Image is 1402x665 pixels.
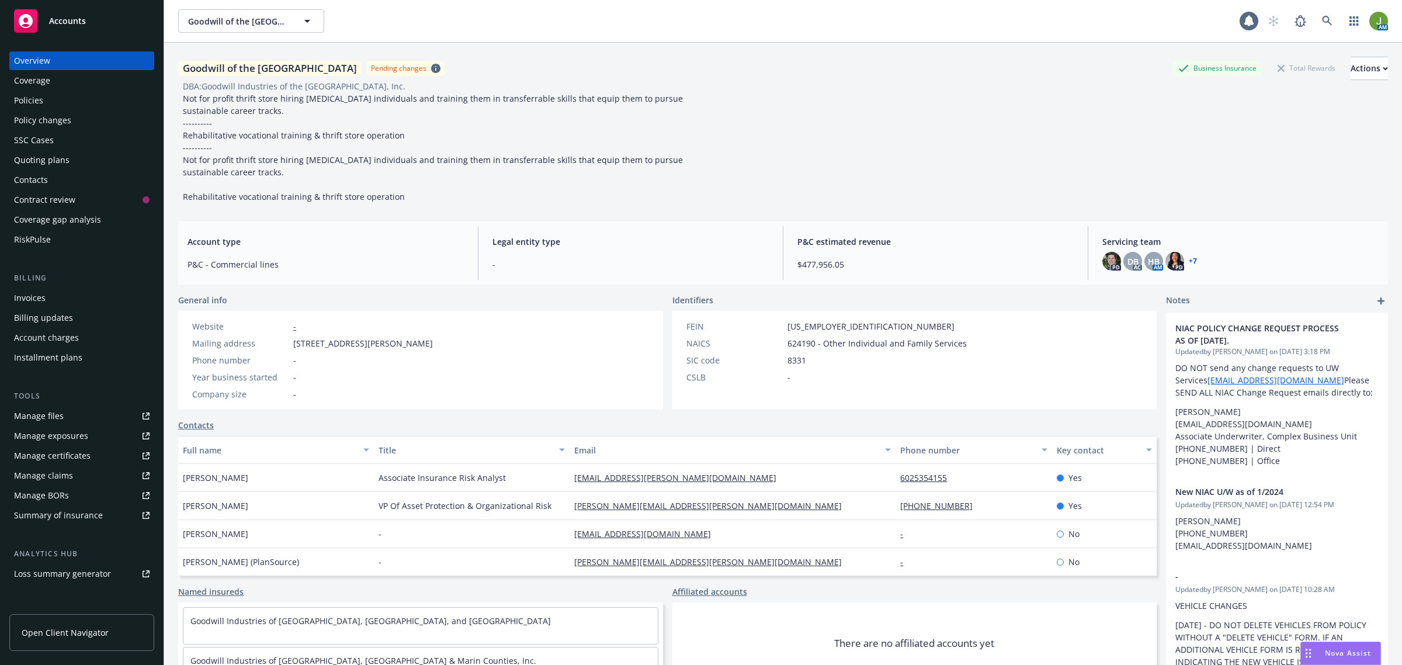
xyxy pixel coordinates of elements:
span: $477,956.05 [797,258,1074,271]
button: Actions [1351,57,1388,80]
span: - [293,354,296,366]
div: SSC Cases [14,131,54,150]
div: NIAC POLICY CHANGE REQUEST PROCESS AS OF [DATE].Updatedby [PERSON_NAME] on [DATE] 3:18 PMDO NOT s... [1166,313,1388,476]
a: Manage exposures [9,427,154,445]
a: Coverage gap analysis [9,210,154,229]
a: Invoices [9,289,154,307]
span: Legal entity type [492,235,769,248]
span: There are no affiliated accounts yet [834,636,994,650]
div: Loss summary generator [14,564,111,583]
div: Coverage gap analysis [14,210,101,229]
div: Contract review [14,191,75,209]
div: Title [379,444,552,456]
a: Account charges [9,328,154,347]
a: Search [1316,9,1339,33]
a: [PERSON_NAME][EMAIL_ADDRESS][PERSON_NAME][DOMAIN_NAME] [574,556,851,567]
span: Identifiers [672,294,713,306]
a: Contacts [9,171,154,189]
a: Loss summary generator [9,564,154,583]
a: Report a Bug [1289,9,1312,33]
a: Goodwill Industries of [GEOGRAPHIC_DATA], [GEOGRAPHIC_DATA], and [GEOGRAPHIC_DATA] [190,615,551,626]
div: New NIAC U/W as of 1/2024Updatedby [PERSON_NAME] on [DATE] 12:54 PM[PERSON_NAME] [PHONE_NUMBER] [... [1166,476,1388,561]
a: [EMAIL_ADDRESS][DOMAIN_NAME] [574,528,720,539]
span: Yes [1068,500,1082,512]
div: Coverage [14,71,50,90]
span: NIAC POLICY CHANGE REQUEST PROCESS AS OF [DATE]. [1175,322,1348,347]
div: Policies [14,91,43,110]
a: SSC Cases [9,131,154,150]
div: Manage exposures [14,427,88,445]
span: No [1068,556,1080,568]
span: Yes [1068,472,1082,484]
div: Invoices [14,289,46,307]
span: Updated by [PERSON_NAME] on [DATE] 10:28 AM [1175,584,1379,595]
span: - [492,258,769,271]
button: Goodwill of the [GEOGRAPHIC_DATA] [178,9,324,33]
div: Tools [9,390,154,402]
div: Manage BORs [14,486,69,505]
a: RiskPulse [9,230,154,249]
div: Contacts [14,171,48,189]
span: Account type [188,235,464,248]
div: Phone number [192,354,289,366]
a: Contacts [178,419,214,431]
a: Coverage [9,71,154,90]
button: Nova Assist [1300,642,1381,665]
span: No [1068,528,1080,540]
div: Summary of insurance [14,506,103,525]
div: Website [192,320,289,332]
div: Full name [183,444,356,456]
span: - [1175,570,1348,583]
a: [EMAIL_ADDRESS][DOMAIN_NAME] [1207,375,1344,386]
a: Start snowing [1262,9,1285,33]
a: Summary of insurance [9,506,154,525]
button: Phone number [896,436,1052,464]
span: Not for profit thrift store hiring [MEDICAL_DATA] individuals and training them in transferrable ... [183,93,685,202]
div: RiskPulse [14,230,51,249]
a: Manage certificates [9,446,154,465]
span: Goodwill of the [GEOGRAPHIC_DATA] [188,15,289,27]
div: Billing updates [14,309,73,327]
div: SIC code [686,354,783,366]
a: Policies [9,91,154,110]
p: [PERSON_NAME] [EMAIL_ADDRESS][DOMAIN_NAME] Associate Underwriter, Complex Business Unit [PHONE_NU... [1175,406,1379,467]
span: General info [178,294,227,306]
span: Updated by [PERSON_NAME] on [DATE] 3:18 PM [1175,347,1379,357]
div: Manage claims [14,466,73,485]
a: [PERSON_NAME][EMAIL_ADDRESS][PERSON_NAME][DOMAIN_NAME] [574,500,851,511]
div: Manage certificates [14,446,91,465]
span: New NIAC U/W as of 1/2024 [1175,486,1348,498]
span: VP Of Asset Protection & Organizational Risk [379,500,551,512]
a: Contract review [9,191,154,209]
div: Phone number [900,444,1035,456]
a: +7 [1189,258,1197,265]
span: Notes [1166,294,1190,308]
a: - [293,321,296,332]
div: CSLB [686,371,783,383]
div: Overview [14,51,50,70]
button: Full name [178,436,374,464]
div: Quoting plans [14,151,70,169]
div: DBA: Goodwill Industries of the [GEOGRAPHIC_DATA], Inc. [183,80,405,92]
a: Accounts [9,5,154,37]
a: Installment plans [9,348,154,367]
a: Affiliated accounts [672,586,747,598]
a: Manage files [9,407,154,425]
div: Business Insurance [1172,61,1262,75]
img: photo [1165,252,1184,271]
div: Company size [192,388,289,400]
div: Analytics hub [9,548,154,560]
span: - [379,528,381,540]
img: photo [1369,12,1388,30]
div: Billing [9,272,154,284]
span: Nova Assist [1325,648,1371,658]
a: [EMAIL_ADDRESS][PERSON_NAME][DOMAIN_NAME] [574,472,786,483]
span: Servicing team [1102,235,1379,248]
button: Email [570,436,896,464]
div: Account charges [14,328,79,347]
a: Manage claims [9,466,154,485]
span: Open Client Navigator [22,626,109,639]
div: Pending changes [371,63,426,73]
p: VEHICLE CHANGES [1175,600,1379,612]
